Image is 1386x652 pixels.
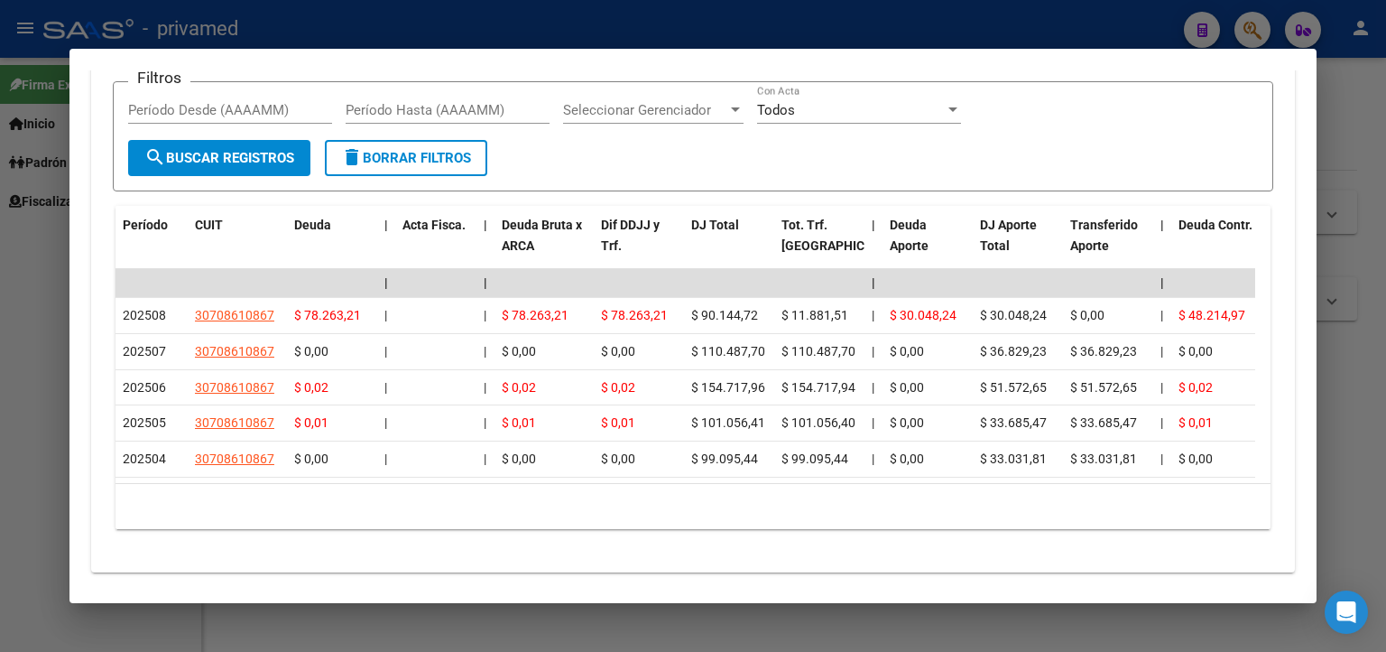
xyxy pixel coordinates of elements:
span: Deuda [294,218,331,232]
span: $ 33.685,47 [1070,415,1137,430]
span: Dif DDJJ y Trf. [601,218,660,253]
span: | [872,218,875,232]
span: $ 0,02 [502,380,536,395]
span: Transferido Aporte [1070,218,1138,253]
span: 202504 [123,452,166,466]
span: | [1160,275,1164,290]
span: 30708610867 [195,415,274,430]
datatable-header-cell: Deuda Contr. [1171,206,1261,285]
span: $ 0,00 [601,344,635,359]
span: | [484,380,486,395]
span: $ 99.095,44 [691,452,758,466]
span: | [872,415,874,430]
span: $ 78.263,21 [294,308,361,322]
span: $ 51.572,65 [980,380,1047,395]
span: $ 0,00 [502,344,536,359]
datatable-header-cell: | [1153,206,1171,285]
span: $ 0,00 [502,452,536,466]
datatable-header-cell: DJ Aporte Total [973,206,1063,285]
span: 202506 [123,380,166,395]
span: $ 110.487,70 [781,344,855,359]
span: $ 0,00 [890,452,924,466]
span: $ 0,00 [294,344,328,359]
span: $ 90.144,72 [691,308,758,322]
span: $ 0,00 [890,344,924,359]
span: 30708610867 [195,344,274,359]
span: Buscar Registros [144,150,294,166]
span: $ 0,00 [1178,452,1213,466]
span: DJ Total [691,218,739,232]
button: Buscar Registros [128,140,310,176]
span: | [872,308,874,322]
span: Acta Fisca. [402,218,466,232]
span: $ 0,01 [601,415,635,430]
span: $ 0,00 [1178,344,1213,359]
span: $ 0,00 [601,452,635,466]
span: $ 101.056,41 [691,415,765,430]
span: $ 0,02 [601,380,635,395]
span: | [872,275,875,290]
datatable-header-cell: | [377,206,395,285]
span: $ 36.829,23 [980,344,1047,359]
datatable-header-cell: | [476,206,494,285]
span: Seleccionar Gerenciador [563,102,727,118]
span: Todos [757,102,795,118]
span: Deuda Aporte [890,218,929,253]
span: Período [123,218,168,232]
span: $ 0,02 [1178,380,1213,395]
span: $ 33.685,47 [980,415,1047,430]
div: Open Intercom Messenger [1325,591,1368,634]
span: | [1160,344,1163,359]
span: $ 11.881,51 [781,308,848,322]
span: DJ Aporte Total [980,218,1037,253]
span: | [484,452,486,466]
span: Deuda Contr. [1178,218,1252,232]
mat-icon: search [144,146,166,168]
span: $ 0,00 [890,415,924,430]
span: 30708610867 [195,308,274,322]
span: $ 0,01 [294,415,328,430]
span: | [1160,452,1163,466]
span: | [484,308,486,322]
span: $ 0,02 [294,380,328,395]
h3: Filtros [128,68,190,88]
datatable-header-cell: Acta Fisca. [395,206,476,285]
span: $ 33.031,81 [980,452,1047,466]
span: 202505 [123,415,166,430]
datatable-header-cell: Tot. Trf. Bruto [774,206,864,285]
span: $ 48.214,97 [1178,308,1245,322]
span: 30708610867 [195,380,274,395]
datatable-header-cell: Período [115,206,188,285]
span: | [384,218,388,232]
span: | [484,415,486,430]
span: CUIT [195,218,223,232]
span: $ 0,01 [502,415,536,430]
datatable-header-cell: Transferido Aporte [1063,206,1153,285]
span: $ 0,01 [1178,415,1213,430]
span: $ 154.717,96 [691,380,765,395]
span: $ 33.031,81 [1070,452,1137,466]
datatable-header-cell: Deuda Bruta x ARCA [494,206,594,285]
button: Borrar Filtros [325,140,487,176]
span: $ 36.829,23 [1070,344,1137,359]
datatable-header-cell: DJ Total [684,206,774,285]
mat-icon: delete [341,146,363,168]
span: $ 99.095,44 [781,452,848,466]
span: | [384,275,388,290]
span: Deuda Bruta x ARCA [502,218,582,253]
span: $ 154.717,94 [781,380,855,395]
span: | [1160,415,1163,430]
span: | [484,275,487,290]
span: $ 78.263,21 [502,308,568,322]
span: $ 30.048,24 [890,308,956,322]
span: $ 110.487,70 [691,344,765,359]
datatable-header-cell: Deuda [287,206,377,285]
span: | [384,308,387,322]
span: | [1160,218,1164,232]
span: $ 78.263,21 [601,308,668,322]
span: | [384,380,387,395]
span: $ 101.056,40 [781,415,855,430]
span: | [484,218,487,232]
span: $ 51.572,65 [1070,380,1137,395]
span: | [384,452,387,466]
